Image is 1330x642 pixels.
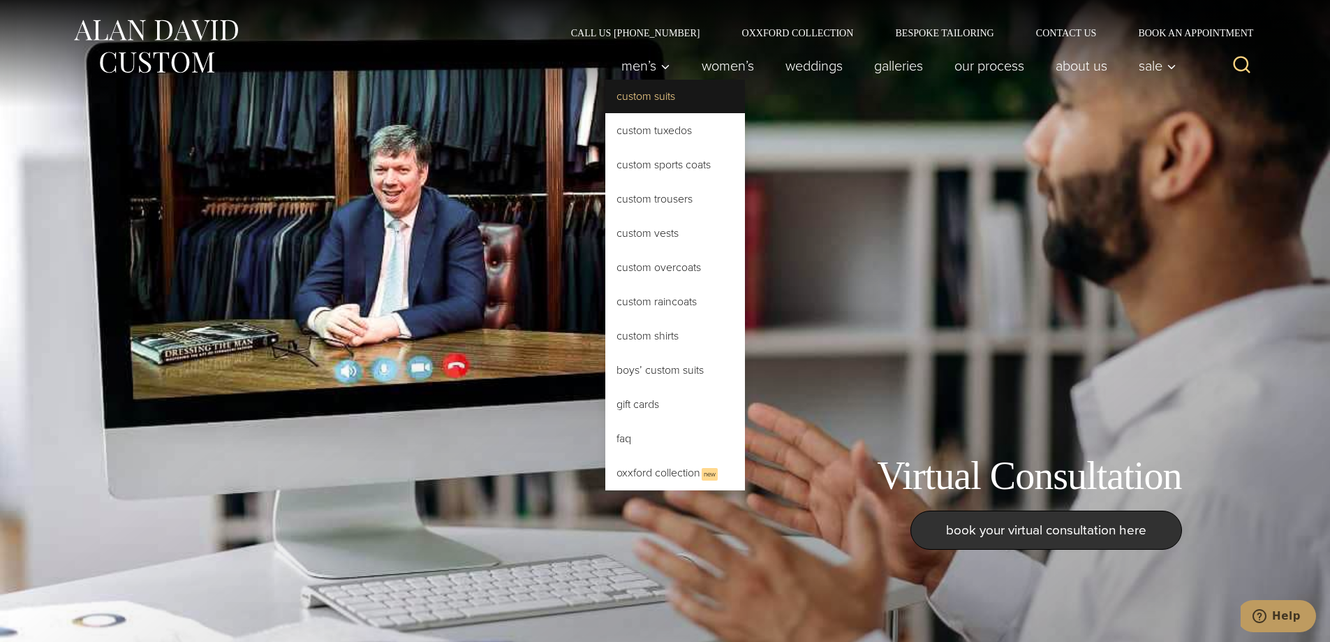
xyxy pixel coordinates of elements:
a: weddings [769,52,858,80]
a: Custom Suits [605,80,745,113]
a: Gift Cards [605,388,745,421]
a: Call Us [PHONE_NUMBER] [550,28,721,38]
a: Oxxford Collection [721,28,874,38]
a: Contact Us [1015,28,1118,38]
button: Sale sub menu toggle [1123,52,1183,80]
span: book your virtual consultation here [946,520,1146,540]
a: About Us [1040,52,1123,80]
h1: Virtual Consultation [877,453,1181,499]
a: Boys’ Custom Suits [605,353,745,387]
iframe: Opens a widget where you can chat to one of our agents [1241,600,1316,635]
a: Oxxford CollectionNew [605,456,745,490]
span: New [702,468,718,481]
a: Custom Vests [605,217,745,250]
nav: Secondary Navigation [550,28,1259,38]
a: FAQ [605,422,745,455]
a: Custom Overcoats [605,251,745,284]
a: Bespoke Tailoring [874,28,1014,38]
a: Our Process [938,52,1040,80]
a: Book an Appointment [1117,28,1258,38]
a: Custom Raincoats [605,285,745,319]
a: Custom Shirts [605,319,745,353]
a: book your virtual consultation here [910,511,1182,550]
a: Custom Sports Coats [605,148,745,182]
a: Galleries [858,52,938,80]
img: Alan David Custom [72,15,239,78]
button: View Search Form [1225,49,1259,82]
a: Women’s [686,52,769,80]
nav: Primary Navigation [605,52,1183,80]
a: Custom Trousers [605,182,745,216]
a: Custom Tuxedos [605,114,745,147]
button: Men’s sub menu toggle [605,52,686,80]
